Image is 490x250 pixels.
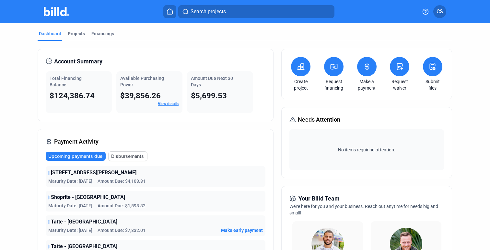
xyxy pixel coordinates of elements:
span: Disbursements [111,153,144,159]
a: Request waiver [388,78,411,91]
span: Amount Due: $7,832.01 [98,227,146,234]
span: We're here for you and your business. Reach out anytime for needs big and small! [289,204,438,215]
span: Available Purchasing Power [120,76,164,87]
span: No items requiring attention. [292,147,441,153]
a: View details [158,102,179,106]
span: Search projects [191,8,226,16]
a: Submit files [421,78,444,91]
span: Needs Attention [298,115,340,124]
span: Maturity Date: [DATE] [48,227,92,234]
span: Amount Due: $1,598.32 [98,202,146,209]
button: Make early payment [221,227,263,234]
span: Account Summary [54,57,102,66]
span: Maturity Date: [DATE] [48,178,92,184]
span: Payment Activity [54,137,99,146]
button: Disbursements [108,151,147,161]
span: Tatte - [GEOGRAPHIC_DATA] [51,218,117,226]
img: Billd Company Logo [44,7,69,16]
div: Financings [91,30,114,37]
span: Maturity Date: [DATE] [48,202,92,209]
span: Upcoming payments due [48,153,102,159]
button: Upcoming payments due [46,152,106,161]
span: $124,386.74 [50,91,95,100]
span: Amount Due: $4,103.81 [98,178,146,184]
span: Amount Due Next 30 Days [191,76,233,87]
span: Total Financing Balance [50,76,82,87]
button: CS [433,5,446,18]
span: Your Billd Team [298,194,340,203]
span: $5,699.53 [191,91,227,100]
button: Search projects [178,5,334,18]
a: Make a payment [356,78,378,91]
div: Dashboard [39,30,61,37]
span: [STREET_ADDRESS][PERSON_NAME] [51,169,136,177]
a: Create project [289,78,312,91]
span: $39,856.26 [120,91,161,100]
div: Projects [68,30,85,37]
a: Request financing [322,78,345,91]
span: CS [437,8,443,16]
span: Shoprite - [GEOGRAPHIC_DATA] [51,193,125,201]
